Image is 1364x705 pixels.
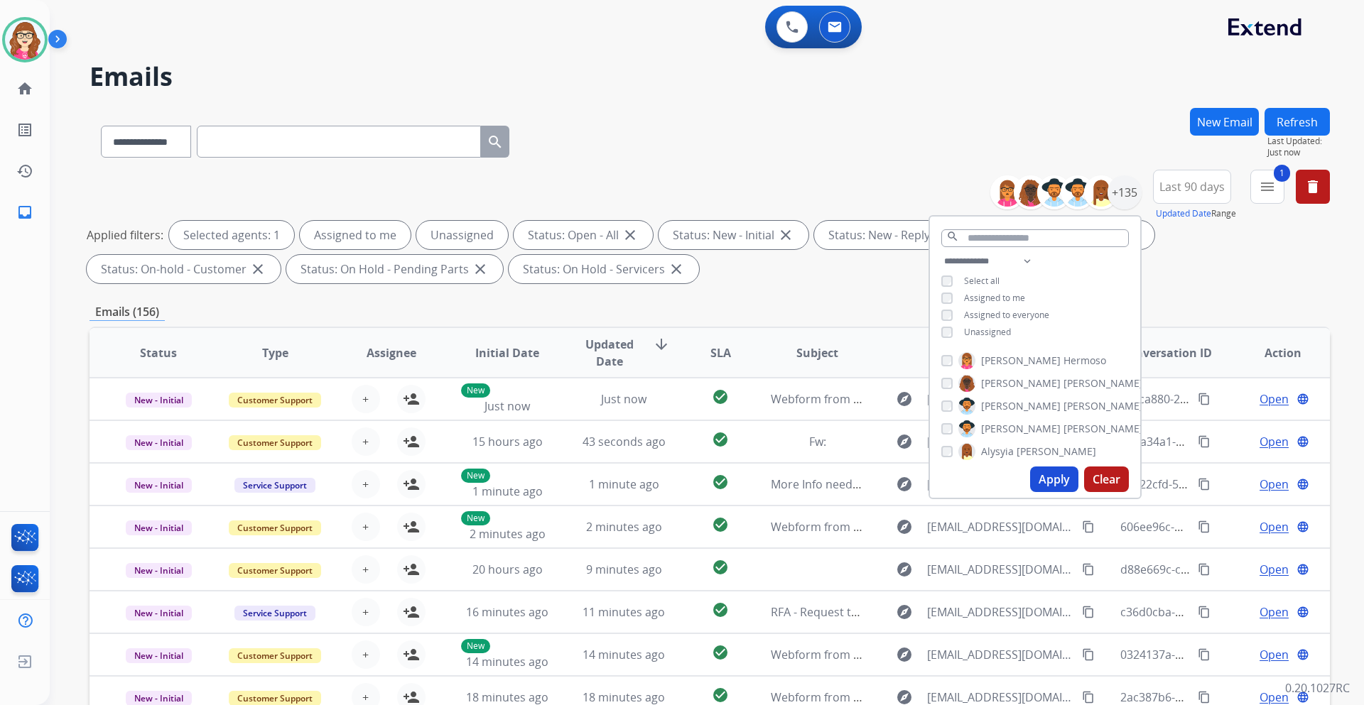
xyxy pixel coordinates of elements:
[262,344,288,361] span: Type
[461,383,490,398] p: New
[403,390,420,408] mat-icon: person_add
[126,648,192,663] span: New - Initial
[1120,519,1336,535] span: 606ee96c-dada-4f9f-aaba-1a4bcd71b077
[300,221,411,249] div: Assigned to me
[712,474,729,491] mat-icon: check_circle
[712,559,729,576] mat-icon: check_circle
[362,518,369,535] span: +
[1198,393,1211,405] mat-icon: content_copy
[126,393,192,408] span: New - Initial
[659,221,808,249] div: Status: New - Initial
[1304,178,1321,195] mat-icon: delete
[126,435,192,450] span: New - Initial
[367,344,416,361] span: Assignee
[416,221,508,249] div: Unassigned
[583,689,665,705] span: 18 minutes ago
[5,20,45,60] img: avatar
[1260,433,1289,450] span: Open
[1297,520,1309,533] mat-icon: language
[1297,478,1309,491] mat-icon: language
[964,309,1049,321] span: Assigned to everyone
[777,226,794,244] mat-icon: close
[927,646,1073,663] span: [EMAIL_ADDRESS][DOMAIN_NAME]
[1198,648,1211,661] mat-icon: content_copy
[140,344,177,361] span: Status
[927,561,1073,578] span: [EMAIL_ADDRESS][DOMAIN_NAME]
[1297,606,1309,618] mat-icon: language
[771,519,1093,535] span: Webform from [EMAIL_ADDRESS][DOMAIN_NAME] on [DATE]
[87,226,163,244] p: Applied filters:
[927,433,1073,450] span: [EMAIL_ADDRESS][DOMAIN_NAME]
[249,261,266,278] mat-icon: close
[16,121,33,138] mat-icon: list_alt
[461,469,490,483] p: New
[796,344,838,361] span: Subject
[16,80,33,97] mat-icon: home
[352,555,380,584] button: +
[1153,170,1231,204] button: Last 90 days
[589,476,659,492] span: 1 minute ago
[1265,108,1330,136] button: Refresh
[1260,476,1289,493] span: Open
[964,275,1000,287] span: Select all
[1274,165,1290,182] span: 1
[981,376,1061,390] span: [PERSON_NAME]
[1267,147,1330,158] span: Just now
[1198,606,1211,618] mat-icon: content_copy
[946,230,959,243] mat-icon: search
[126,606,192,621] span: New - Initial
[1082,648,1095,661] mat-icon: content_copy
[583,647,665,662] span: 14 minutes ago
[87,255,281,283] div: Status: On-hold - Customer
[1108,175,1142,209] div: +135
[126,563,192,578] span: New - Initial
[1082,691,1095,704] mat-icon: content_copy
[362,433,369,450] span: +
[1285,679,1350,696] p: 0.20.1027RC
[1198,478,1211,491] mat-icon: content_copy
[509,255,699,283] div: Status: On Hold - Servicers
[362,603,369,621] span: +
[362,476,369,493] span: +
[1190,108,1259,136] button: New Email
[472,562,543,577] span: 20 hours ago
[485,398,530,414] span: Just now
[896,603,913,621] mat-icon: explore
[712,687,729,704] mat-icon: check_circle
[1082,606,1095,618] mat-icon: content_copy
[403,518,420,535] mat-icon: person_add
[229,435,321,450] span: Customer Support
[234,606,315,621] span: Service Support
[1120,647,1341,662] span: 0324137a-1b5a-4e39-9472-6274940a259b
[362,646,369,663] span: +
[1259,178,1276,195] mat-icon: menu
[461,639,490,653] p: New
[352,513,380,541] button: +
[1063,422,1143,436] span: [PERSON_NAME]
[466,689,548,705] span: 18 minutes ago
[514,221,653,249] div: Status: Open - All
[601,391,646,407] span: Just now
[229,520,321,535] span: Customer Support
[1260,390,1289,408] span: Open
[712,388,729,405] mat-icon: check_circle
[229,648,321,663] span: Customer Support
[1260,603,1289,621] span: Open
[1082,563,1095,576] mat-icon: content_copy
[90,62,1330,91] h2: Emails
[622,226,639,244] mat-icon: close
[1297,691,1309,704] mat-icon: language
[1156,208,1211,219] button: Updated Date
[169,221,294,249] div: Selected agents: 1
[1120,562,1343,577] span: d88e669c-c346-478d-8d0b-60dd0e77b1da
[771,647,1093,662] span: Webform from [EMAIL_ADDRESS][DOMAIN_NAME] on [DATE]
[362,561,369,578] span: +
[712,431,729,448] mat-icon: check_circle
[771,476,1184,492] span: More Info needed: b96eb699-518d-4d77-a197-a5155a3aa16a BARBIE WISDOM
[712,601,729,618] mat-icon: check_circle
[1120,689,1332,705] span: 2ac387b6-dfd4-436f-b2ce-a4670bce55f8
[981,422,1061,436] span: [PERSON_NAME]
[1156,207,1236,219] span: Range
[712,644,729,661] mat-icon: check_circle
[126,478,192,493] span: New - Initial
